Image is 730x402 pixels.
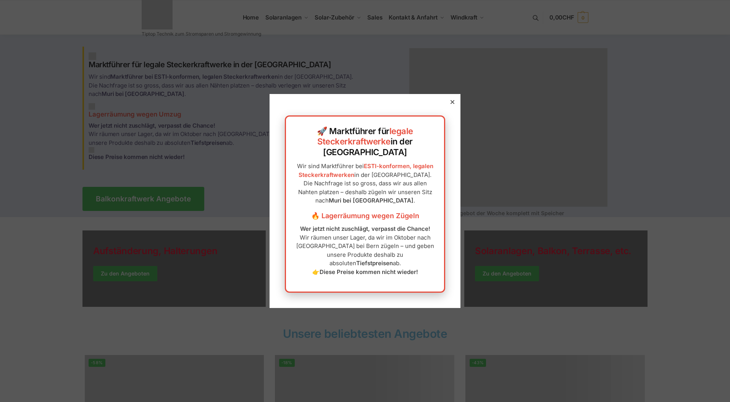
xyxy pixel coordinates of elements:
[329,197,413,204] strong: Muri bei [GEOGRAPHIC_DATA]
[294,162,436,205] p: Wir sind Marktführer bei in der [GEOGRAPHIC_DATA]. Die Nachfrage ist so gross, dass wir aus allen...
[299,162,433,178] a: ESTI-konformen, legalen Steckerkraftwerken
[320,268,418,276] strong: Diese Preise kommen nicht wieder!
[300,225,430,232] strong: Wer jetzt nicht zuschlägt, verpasst die Chance!
[317,126,413,147] a: legale Steckerkraftwerke
[294,211,436,221] h3: 🔥 Lagerräumung wegen Zügeln
[356,259,393,267] strong: Tiefstpreisen
[294,225,436,276] p: Wir räumen unser Lager, da wir im Oktober nach [GEOGRAPHIC_DATA] bei Bern zügeln – und geben unse...
[294,126,436,158] h2: 🚀 Marktführer für in der [GEOGRAPHIC_DATA]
